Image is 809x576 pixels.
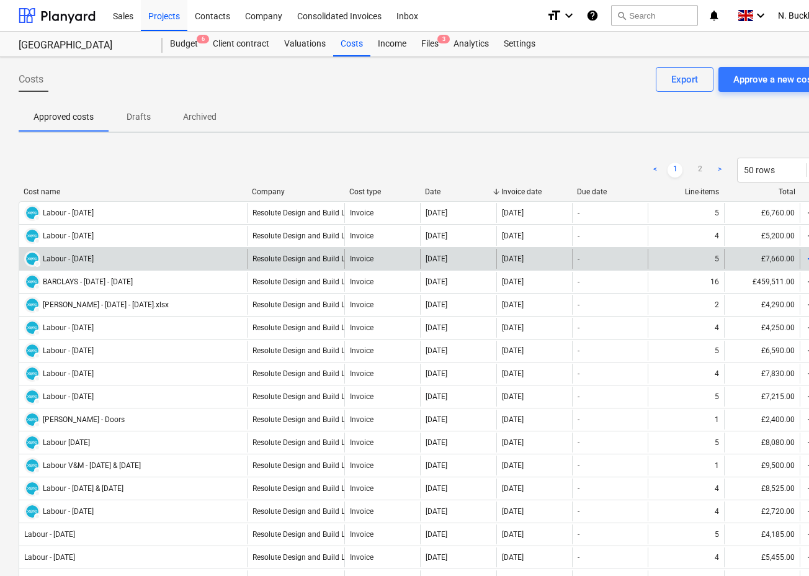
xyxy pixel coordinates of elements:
div: Resolute Design and Build Ltd [253,438,352,447]
div: [DATE] [426,507,447,516]
div: [DATE] [426,438,447,447]
div: - [578,209,579,217]
div: Invoice has been synced with Xero and its status is currently DRAFT [24,457,40,474]
div: - [578,392,579,401]
div: Resolute Design and Build Ltd [253,530,352,539]
div: Invoice [350,209,373,217]
span: 3 [437,35,450,43]
i: keyboard_arrow_down [753,8,768,23]
div: Resolute Design and Build Ltd [253,232,352,240]
div: [PERSON_NAME] - Doors [43,415,125,424]
div: Invoice has been synced with Xero and its status is currently DRAFT [24,434,40,451]
div: Invoice has been synced with Xero and its status is currently DRAFT [24,366,40,382]
div: Export [671,71,698,88]
div: [DATE] [502,346,524,355]
div: Labour - [DATE] [43,254,94,263]
img: xero.svg [26,230,38,242]
div: Budget [163,32,205,56]
div: £6,760.00 [724,203,800,223]
button: Search [611,5,698,26]
div: £7,660.00 [724,249,800,269]
div: Files [414,32,446,56]
div: [DATE] [502,461,524,470]
div: Resolute Design and Build Ltd [253,461,352,470]
div: Labour [DATE] [43,438,90,447]
div: £7,830.00 [724,364,800,384]
div: £6,590.00 [724,341,800,361]
div: Line-items [653,187,720,196]
div: Resolute Design and Build Ltd [253,209,352,217]
img: xero.svg [26,482,38,495]
div: - [578,254,579,263]
div: 4 [715,553,719,562]
div: Invoice [350,232,373,240]
div: Chat Widget [747,516,809,576]
div: Due date [577,187,643,196]
div: Resolute Design and Build Ltd [253,369,352,378]
div: - [578,369,579,378]
a: Valuations [277,32,333,56]
div: Invoice [350,254,373,263]
div: [DATE] [502,323,524,332]
div: Company [252,187,339,196]
div: [DATE] [502,438,524,447]
div: Labour - [DATE] [24,530,75,539]
div: [DATE] [502,415,524,424]
div: - [578,232,579,240]
img: xero.svg [26,390,38,403]
div: - [578,438,579,447]
p: Approved costs [34,110,94,124]
div: Labour - [DATE] [43,507,94,516]
div: 2 [715,300,719,309]
div: - [578,553,579,562]
a: Page 1 is your current page [668,163,682,178]
div: [DATE] [426,277,447,286]
div: 1 [715,461,719,470]
div: Resolute Design and Build Ltd [253,254,352,263]
div: 4 [715,507,719,516]
div: Labour - [DATE] [43,346,94,355]
div: Invoice [350,461,373,470]
div: - [578,461,579,470]
div: [DATE] [502,530,524,539]
div: Invoice [350,277,373,286]
div: Invoice has been synced with Xero and its status is currently DRAFT [24,480,40,497]
div: [DATE] [426,209,447,217]
div: Invoice date [501,187,568,196]
div: Resolute Design and Build Ltd [253,323,352,332]
div: [DATE] [502,277,524,286]
div: [DATE] [426,346,447,355]
div: Labour - [DATE] [43,369,94,378]
div: Invoice [350,507,373,516]
i: Knowledge base [586,8,599,23]
span: Costs [19,72,43,87]
div: 4 [715,323,719,332]
div: Labour - [DATE] & [DATE] [43,484,123,493]
div: Invoice [350,346,373,355]
img: xero.svg [26,253,38,265]
div: Labour V&M - [DATE] & [DATE] [43,461,141,470]
div: - [578,507,579,516]
div: [PERSON_NAME] - [DATE] - [DATE].xlsx [43,300,169,309]
a: Files3 [414,32,446,56]
div: [DATE] [502,369,524,378]
p: Archived [183,110,217,124]
div: 5 [715,438,719,447]
div: Invoice has been synced with Xero and its status is currently DRAFT [24,205,40,221]
div: £4,250.00 [724,318,800,338]
div: £4,290.00 [724,295,800,315]
div: 5 [715,346,719,355]
img: xero.svg [26,505,38,518]
i: format_size [547,8,561,23]
a: Client contract [205,32,277,56]
div: Cost name [24,187,242,196]
img: xero.svg [26,459,38,472]
div: £5,455.00 [724,547,800,567]
img: xero.svg [26,344,38,357]
div: £8,080.00 [724,433,800,452]
div: - [578,323,579,332]
div: - [578,346,579,355]
div: Resolute Design and Build Ltd [253,553,352,562]
i: keyboard_arrow_down [561,8,576,23]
